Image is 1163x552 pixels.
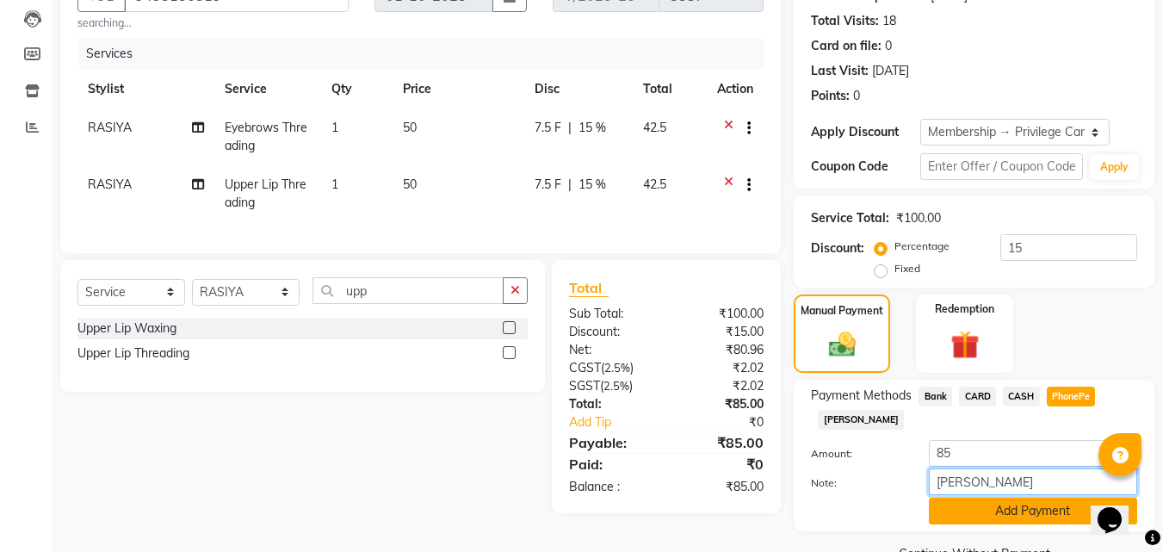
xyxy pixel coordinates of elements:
div: ₹85.00 [666,432,776,453]
span: 2.5% [604,361,630,375]
div: ₹100.00 [666,305,776,323]
div: Last Visit: [811,62,869,80]
span: SGST [569,378,600,394]
div: Card on file: [811,37,882,55]
th: Stylist [77,70,214,109]
div: Sub Total: [556,305,666,323]
span: CARD [959,387,996,406]
span: 50 [403,177,417,192]
label: Manual Payment [801,303,883,319]
div: ₹15.00 [666,323,776,341]
span: 42.5 [643,177,666,192]
input: Add Note [929,468,1137,495]
input: Enter Offer / Coupon Code [920,153,1083,180]
small: searching... [77,16,349,31]
button: Apply [1090,154,1139,180]
div: Total Visits: [811,12,879,30]
span: 42.5 [643,120,666,135]
div: Discount: [556,323,666,341]
div: ( ) [556,377,666,395]
span: | [568,176,572,194]
input: Search or Scan [312,277,504,304]
div: ₹80.96 [666,341,776,359]
div: Total: [556,395,666,413]
div: ₹2.02 [666,359,776,377]
div: Paid: [556,454,666,474]
span: 7.5 F [535,119,561,137]
div: Upper Lip Threading [77,344,189,363]
button: Add Payment [929,498,1137,524]
div: Balance : [556,478,666,496]
div: Service Total: [811,209,889,227]
div: Upper Lip Waxing [77,319,176,338]
label: Percentage [894,239,950,254]
div: Discount: [811,239,864,257]
div: ₹0 [666,454,776,474]
span: 7.5 F [535,176,561,194]
input: Amount [929,440,1137,467]
div: 0 [885,37,892,55]
label: Amount: [798,446,915,462]
span: Payment Methods [811,387,912,405]
div: Apply Discount [811,123,919,141]
div: ₹100.00 [896,209,941,227]
span: [PERSON_NAME] [818,410,904,430]
th: Price [393,70,524,109]
span: Total [569,279,609,297]
div: ( ) [556,359,666,377]
label: Redemption [935,301,994,317]
div: ₹2.02 [666,377,776,395]
span: Eyebrows Threading [225,120,307,153]
span: 2.5% [603,379,629,393]
img: _gift.svg [942,327,988,363]
label: Note: [798,475,915,491]
th: Qty [321,70,393,109]
span: Bank [919,387,952,406]
div: Points: [811,87,850,105]
div: Net: [556,341,666,359]
div: 18 [882,12,896,30]
span: 1 [331,177,338,192]
div: [DATE] [872,62,909,80]
a: Add Tip [556,413,684,431]
div: Payable: [556,432,666,453]
th: Disc [524,70,634,109]
div: Coupon Code [811,158,919,176]
span: 15 % [578,119,606,137]
span: RASIYA [88,177,132,192]
span: 15 % [578,176,606,194]
div: ₹0 [685,413,777,431]
label: Fixed [894,261,920,276]
img: _cash.svg [820,329,864,360]
th: Service [214,70,322,109]
div: ₹85.00 [666,478,776,496]
th: Total [633,70,707,109]
span: RASIYA [88,120,132,135]
span: CGST [569,360,601,375]
span: | [568,119,572,137]
div: 0 [853,87,860,105]
th: Action [707,70,764,109]
span: CASH [1003,387,1040,406]
span: 1 [331,120,338,135]
div: ₹85.00 [666,395,776,413]
span: Upper Lip Threading [225,177,306,210]
span: 50 [403,120,417,135]
iframe: chat widget [1091,483,1146,535]
div: Services [79,38,776,70]
span: PhonePe [1047,387,1096,406]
